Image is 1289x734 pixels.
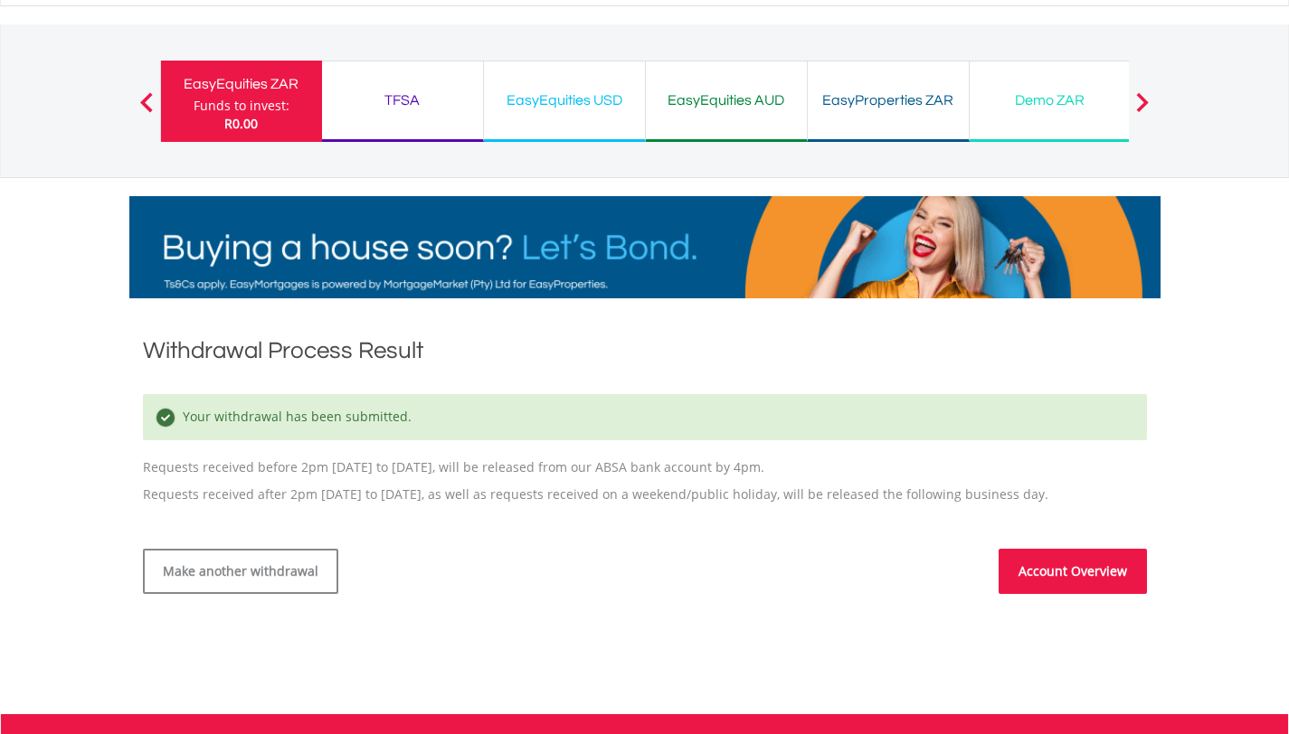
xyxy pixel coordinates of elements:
[143,549,338,594] a: Make another withdrawal
[333,88,472,113] div: TFSA
[172,71,311,97] div: EasyEquities ZAR
[143,334,1147,367] h1: Withdrawal Process Result
[129,196,1161,298] img: EasyMortage Promotion Banner
[495,88,634,113] div: EasyEquities USD
[178,408,412,425] span: Your withdrawal has been submitted.
[999,549,1147,594] a: Account Overview
[194,97,289,115] div: Funds to invest:
[819,88,958,113] div: EasyProperties ZAR
[1124,101,1161,119] button: Next
[143,485,1147,503] p: Requests received after 2pm [DATE] to [DATE], as well as requests received on a weekend/public ho...
[143,376,1147,476] p: Requests received before 2pm [DATE] to [DATE], will be released from our ABSA bank account by 4pm.
[657,88,796,113] div: EasyEquities AUD
[981,88,1120,113] div: Demo ZAR
[128,101,165,119] button: Previous
[224,115,258,132] span: R0.00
